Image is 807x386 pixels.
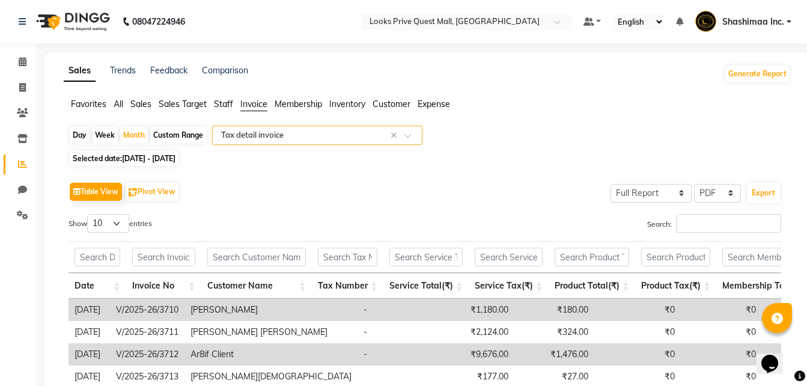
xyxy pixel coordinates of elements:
span: Customer [373,99,410,109]
td: ₹0 [594,299,681,321]
input: Search Tax Number [318,248,377,266]
button: Pivot View [126,183,178,201]
input: Search Customer Name [207,248,306,266]
span: Shashimaa Inc. [722,16,784,28]
div: Month [120,127,148,144]
td: V/2025-26/3710 [110,299,184,321]
span: Sales [130,99,151,109]
span: All [114,99,123,109]
td: - [358,343,429,366]
td: [DATE] [69,299,110,321]
span: [DATE] - [DATE] [122,154,175,163]
img: pivot.png [129,188,138,197]
a: Sales [64,60,96,82]
button: Export [747,183,780,203]
input: Search Product Tax(₹) [641,248,710,266]
td: - [358,299,429,321]
iframe: chat widget [757,338,795,374]
div: Custom Range [150,127,206,144]
td: ₹2,124.00 [429,321,514,343]
a: Comparison [202,65,248,76]
td: V/2025-26/3711 [110,321,184,343]
input: Search Service Tax(₹) [475,248,543,266]
th: Customer Name: activate to sort column ascending [201,273,312,299]
td: ₹324.00 [514,321,594,343]
label: Show entries [69,214,152,233]
td: ₹9,676.00 [429,343,514,366]
input: Search Service Total(₹) [389,248,463,266]
select: Showentries [87,214,129,233]
td: ₹0 [594,343,681,366]
td: ₹1,180.00 [429,299,514,321]
span: Staff [214,99,233,109]
span: Selected date: [70,151,178,166]
th: Service Tax(₹): activate to sort column ascending [469,273,549,299]
td: ₹0 [681,299,762,321]
span: Expense [418,99,450,109]
td: ₹0 [594,321,681,343]
input: Search: [676,214,781,233]
th: Tax Number: activate to sort column ascending [312,273,383,299]
input: Search Invoice No [132,248,195,266]
span: Inventory [329,99,365,109]
th: Product Tax(₹): activate to sort column ascending [635,273,716,299]
span: Sales Target [159,99,207,109]
div: Day [70,127,90,144]
input: Search Date [75,248,120,266]
td: ₹0 [681,343,762,366]
span: Membership [275,99,322,109]
span: Favorites [71,99,106,109]
div: Week [92,127,118,144]
th: Service Total(₹): activate to sort column ascending [383,273,469,299]
img: logo [31,5,113,38]
td: ₹180.00 [514,299,594,321]
input: Search Product Total(₹) [555,248,629,266]
td: [PERSON_NAME] [PERSON_NAME] [184,321,358,343]
td: [DATE] [69,321,110,343]
span: Clear all [391,129,401,142]
td: ₹0 [681,321,762,343]
span: Invoice [240,99,267,109]
a: Feedback [150,65,187,76]
td: [DATE] [69,343,110,366]
td: ₹1,476.00 [514,343,594,366]
th: Date: activate to sort column ascending [69,273,126,299]
td: V/2025-26/3712 [110,343,184,366]
button: Table View [70,183,122,201]
th: Product Total(₹): activate to sort column ascending [549,273,635,299]
label: Search: [647,214,781,233]
button: Generate Report [725,66,790,82]
a: Trends [110,65,136,76]
td: [PERSON_NAME] [184,299,358,321]
th: Invoice No: activate to sort column ascending [126,273,201,299]
b: 08047224946 [132,5,185,38]
td: Ar8if Client [184,343,358,366]
img: Shashimaa Inc. [695,11,716,32]
td: - [358,321,429,343]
